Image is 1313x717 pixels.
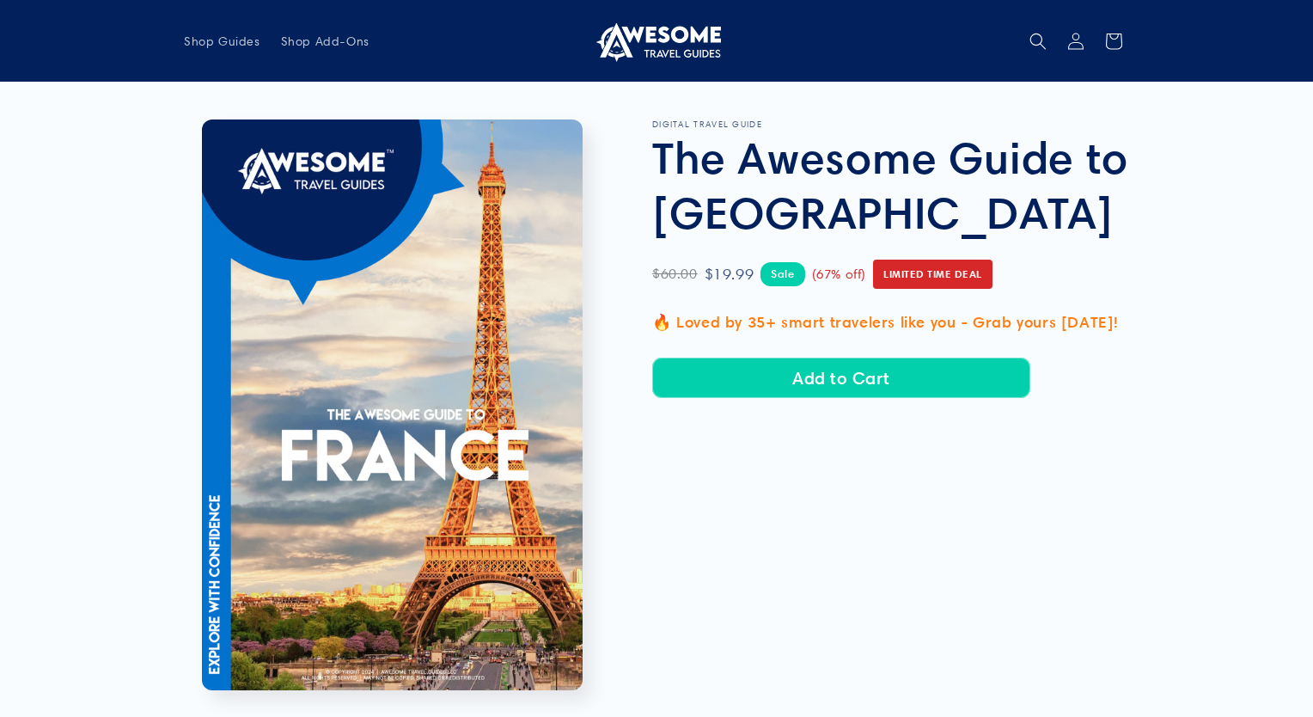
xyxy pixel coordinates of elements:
span: Limited Time Deal [873,260,992,289]
a: Awesome Travel Guides [586,14,728,68]
img: Awesome Travel Guides [592,21,721,62]
summary: Search [1019,22,1057,60]
h1: The Awesome Guide to [GEOGRAPHIC_DATA] [652,130,1129,240]
span: Sale [760,262,804,285]
span: $19.99 [705,260,754,288]
p: DIGITAL TRAVEL GUIDE [652,119,1129,130]
span: Shop Guides [184,34,260,49]
p: 🔥 Loved by 35+ smart travelers like you - Grab yours [DATE]! [652,309,1129,336]
button: Add to Cart [652,358,1030,398]
span: (67% off) [812,263,866,286]
span: $60.00 [652,262,698,287]
span: Shop Add-Ons [281,34,369,49]
a: Shop Add-Ons [271,23,380,59]
a: Shop Guides [174,23,271,59]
